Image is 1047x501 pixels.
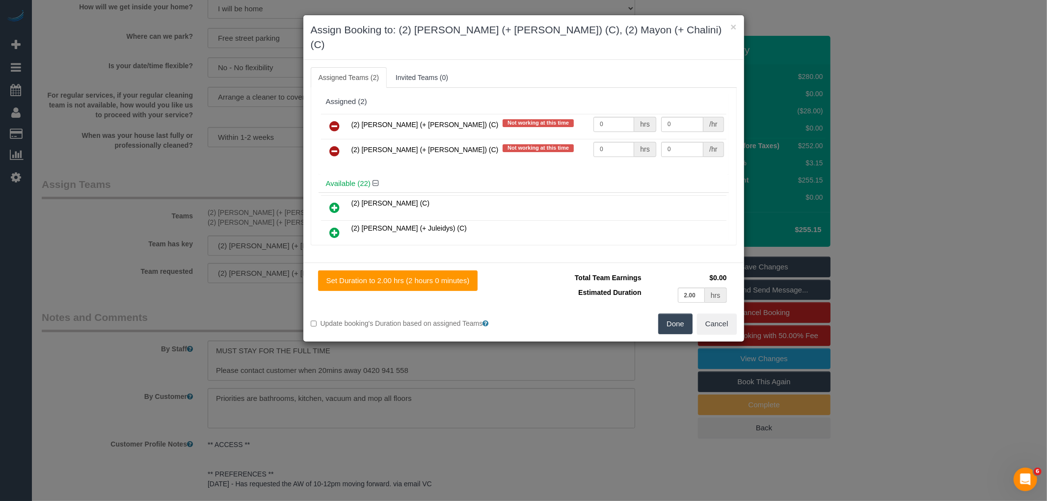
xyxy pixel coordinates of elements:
span: (2) [PERSON_NAME] (+ Juleidys) (C) [351,224,467,232]
div: /hr [703,117,724,132]
div: hrs [634,117,656,132]
input: Update booking's Duration based on assigned Teams [311,320,317,327]
span: 6 [1034,468,1042,475]
div: /hr [703,142,724,157]
a: Assigned Teams (2) [311,67,387,88]
div: Assigned (2) [326,98,722,106]
a: Invited Teams (0) [388,67,456,88]
h3: Assign Booking to: (2) [PERSON_NAME] (+ [PERSON_NAME]) (C), (2) Mayon (+ Chalini) (C) [311,23,737,52]
td: Total Team Earnings [531,270,644,285]
button: × [730,22,736,32]
div: hrs [634,142,656,157]
span: (2) [PERSON_NAME] (C) [351,199,430,207]
button: Done [658,314,693,334]
span: (2) [PERSON_NAME] (+ [PERSON_NAME]) (C) [351,121,499,129]
span: (2) [PERSON_NAME] (+ [PERSON_NAME]) (C) [351,146,499,154]
label: Update booking's Duration based on assigned Teams [311,318,516,328]
h4: Available (22) [326,180,722,188]
td: $0.00 [644,270,729,285]
span: Not working at this time [503,144,574,152]
button: Cancel [697,314,737,334]
span: Estimated Duration [578,289,641,296]
span: Not working at this time [503,119,574,127]
iframe: Intercom live chat [1014,468,1037,491]
div: hrs [705,288,726,303]
button: Set Duration to 2.00 hrs (2 hours 0 minutes) [318,270,478,291]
